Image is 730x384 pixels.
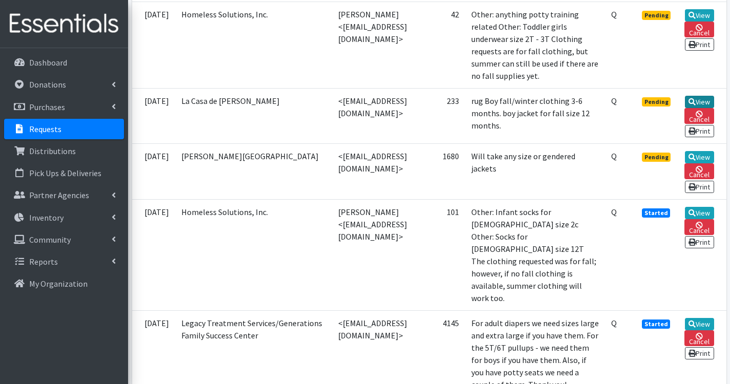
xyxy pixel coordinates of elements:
[29,168,101,178] p: Pick Ups & Deliveries
[684,163,714,179] a: Cancel
[29,79,66,90] p: Donations
[611,9,617,19] abbr: Quantity
[465,2,605,89] td: Other: anything potty training related Other: Toddler girls underwear size 2T - 3T Clothing reque...
[685,38,714,51] a: Print
[642,208,671,218] span: Started
[685,236,714,248] a: Print
[29,279,88,289] p: My Organization
[332,2,418,89] td: [PERSON_NAME] <[EMAIL_ADDRESS][DOMAIN_NAME]>
[642,153,671,162] span: Pending
[4,7,124,41] img: HumanEssentials
[642,11,671,20] span: Pending
[465,199,605,310] td: Other: Infant socks for [DEMOGRAPHIC_DATA] size 2c Other: Socks for [DEMOGRAPHIC_DATA] size 12T T...
[611,207,617,217] abbr: Quantity
[611,318,617,328] abbr: Quantity
[29,212,64,223] p: Inventory
[332,144,418,199] td: <[EMAIL_ADDRESS][DOMAIN_NAME]>
[4,273,124,294] a: My Organization
[685,347,714,359] a: Print
[132,2,175,89] td: [DATE]
[332,199,418,310] td: [PERSON_NAME] <[EMAIL_ADDRESS][DOMAIN_NAME]>
[132,144,175,199] td: [DATE]
[4,229,124,250] a: Community
[175,199,332,310] td: Homeless Solutions, Inc.
[4,52,124,73] a: Dashboard
[685,207,714,219] a: View
[29,190,89,200] p: Partner Agencies
[4,119,124,139] a: Requests
[685,181,714,193] a: Print
[4,97,124,117] a: Purchases
[132,89,175,144] td: [DATE]
[29,257,58,267] p: Reports
[4,74,124,95] a: Donations
[175,89,332,144] td: La Casa de [PERSON_NAME]
[29,102,65,112] p: Purchases
[175,144,332,199] td: [PERSON_NAME][GEOGRAPHIC_DATA]
[132,199,175,310] td: [DATE]
[611,151,617,161] abbr: Quantity
[29,124,61,134] p: Requests
[642,319,671,329] span: Started
[4,163,124,183] a: Pick Ups & Deliveries
[685,318,714,330] a: View
[332,89,418,144] td: <[EMAIL_ADDRESS][DOMAIN_NAME]>
[684,22,714,37] a: Cancel
[685,151,714,163] a: View
[418,199,465,310] td: 101
[418,144,465,199] td: 1680
[418,89,465,144] td: 233
[684,108,714,124] a: Cancel
[418,2,465,89] td: 42
[642,97,671,106] span: Pending
[685,9,714,22] a: View
[684,330,714,346] a: Cancel
[29,146,76,156] p: Distributions
[4,185,124,205] a: Partner Agencies
[4,251,124,272] a: Reports
[4,207,124,228] a: Inventory
[685,125,714,137] a: Print
[4,141,124,161] a: Distributions
[611,96,617,106] abbr: Quantity
[684,219,714,235] a: Cancel
[29,57,67,68] p: Dashboard
[465,89,605,144] td: rug Boy fall/winter clothing 3-6 months. boy jacket for fall size 12 months.
[685,96,714,108] a: View
[29,234,71,245] p: Community
[465,144,605,199] td: Will take any size or gendered jackets
[175,2,332,89] td: Homeless Solutions, Inc.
